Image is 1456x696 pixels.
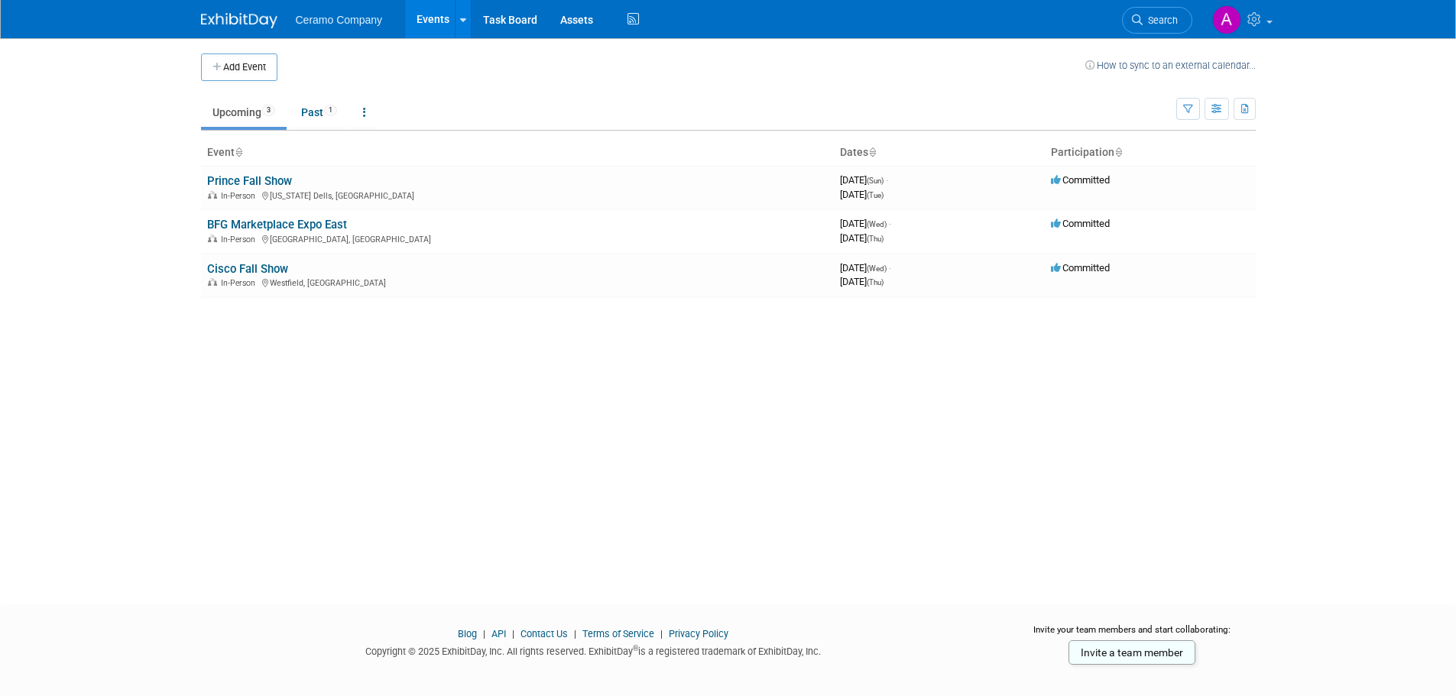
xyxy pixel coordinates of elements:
span: 1 [324,105,337,116]
img: In-Person Event [208,191,217,199]
span: | [479,628,489,639]
span: Committed [1051,262,1110,274]
a: Search [1122,7,1192,34]
span: In-Person [221,278,260,288]
div: [US_STATE] Dells, [GEOGRAPHIC_DATA] [207,189,828,201]
div: Invite your team members and start collaborating: [1009,623,1256,646]
span: [DATE] [840,174,888,186]
th: Event [201,140,834,166]
span: [DATE] [840,276,884,287]
a: Past1 [290,98,349,127]
div: Copyright © 2025 ExhibitDay, Inc. All rights reserved. ExhibitDay is a registered trademark of Ex... [201,641,987,659]
div: Westfield, [GEOGRAPHIC_DATA] [207,276,828,288]
span: | [657,628,666,639]
span: (Thu) [867,235,884,243]
span: Search [1143,15,1178,26]
span: Committed [1051,174,1110,186]
span: - [886,174,888,186]
span: (Thu) [867,278,884,286]
button: Add Event [201,53,277,81]
span: - [889,218,891,229]
sup: ® [633,644,638,652]
span: In-Person [221,191,260,201]
a: Upcoming3 [201,98,287,127]
a: BFG Marketplace Expo East [207,218,347,231]
span: - [889,262,891,274]
img: ExhibitDay [201,13,277,28]
a: Blog [458,628,477,639]
span: (Tue) [867,191,884,199]
a: Cisco Fall Show [207,262,288,276]
a: Contact Us [520,628,568,639]
span: (Wed) [867,264,887,273]
a: How to sync to an external calendar... [1085,60,1256,71]
a: Invite a team member [1068,640,1195,665]
a: Sort by Start Date [868,146,876,158]
span: In-Person [221,235,260,244]
span: [DATE] [840,189,884,200]
span: [DATE] [840,232,884,244]
span: | [508,628,518,639]
th: Participation [1045,140,1256,166]
span: (Sun) [867,176,884,185]
span: | [570,628,580,639]
a: Prince Fall Show [207,174,292,188]
a: Privacy Policy [669,628,728,639]
span: Committed [1051,218,1110,229]
span: (Wed) [867,220,887,228]
a: API [491,628,506,639]
span: [DATE] [840,218,891,229]
div: [GEOGRAPHIC_DATA], [GEOGRAPHIC_DATA] [207,232,828,244]
span: Ceramo Company [296,14,383,26]
img: In-Person Event [208,278,217,286]
span: 3 [262,105,275,116]
a: Terms of Service [582,628,654,639]
a: Sort by Participation Type [1114,146,1122,158]
img: Ayesha Begum [1212,5,1241,34]
a: Sort by Event Name [235,146,242,158]
th: Dates [834,140,1045,166]
img: In-Person Event [208,235,217,242]
span: [DATE] [840,262,891,274]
